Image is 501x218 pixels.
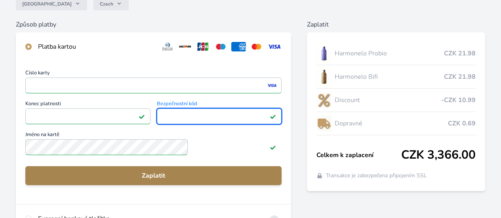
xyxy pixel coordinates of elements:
[139,113,145,119] img: Platné pole
[100,1,113,7] span: Czech
[22,1,72,7] span: [GEOGRAPHIC_DATA]
[32,171,275,180] span: Zaplatit
[448,119,476,128] span: CZK 0.69
[401,148,476,162] span: CZK 3,366.00
[29,80,278,91] iframe: Iframe pro číslo karty
[326,172,427,180] span: Transakce je zabezpečena připojením SSL
[196,42,210,51] img: jcb.svg
[25,70,282,78] span: Číslo karty
[441,95,476,105] span: -CZK 10.99
[25,139,188,155] input: Jméno na kartěPlatné pole
[335,72,444,82] span: Harmonelo Bifi
[25,132,282,139] span: Jméno na kartě
[335,49,444,58] span: Harmonelo Probio
[160,42,175,51] img: diners.svg
[444,49,476,58] span: CZK 21.98
[29,111,147,122] iframe: Iframe pro datum vypršení platnosti
[270,144,276,150] img: Platné pole
[307,20,485,29] h6: Zaplatit
[25,101,150,108] span: Konec platnosti
[160,111,278,122] iframe: Iframe pro bezpečnostní kód
[213,42,228,51] img: maestro.svg
[270,113,276,119] img: Platné pole
[444,72,476,82] span: CZK 21.98
[316,90,331,110] img: discount-lo.png
[316,150,401,160] span: Celkem k zaplacení
[316,114,331,133] img: delivery-lo.png
[316,44,331,63] img: CLEAN_PROBIO_se_stinem_x-lo.jpg
[38,42,154,51] div: Platba kartou
[178,42,192,51] img: discover.svg
[249,42,264,51] img: mc.svg
[25,166,282,185] button: Zaplatit
[231,42,246,51] img: amex.svg
[335,119,448,128] span: Dopravné
[157,101,282,108] span: Bezpečnostní kód
[335,95,441,105] span: Discount
[267,82,277,89] img: visa
[267,42,282,51] img: visa.svg
[16,20,291,29] h6: Způsob platby
[316,67,331,87] img: CLEAN_BIFI_se_stinem_x-lo.jpg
